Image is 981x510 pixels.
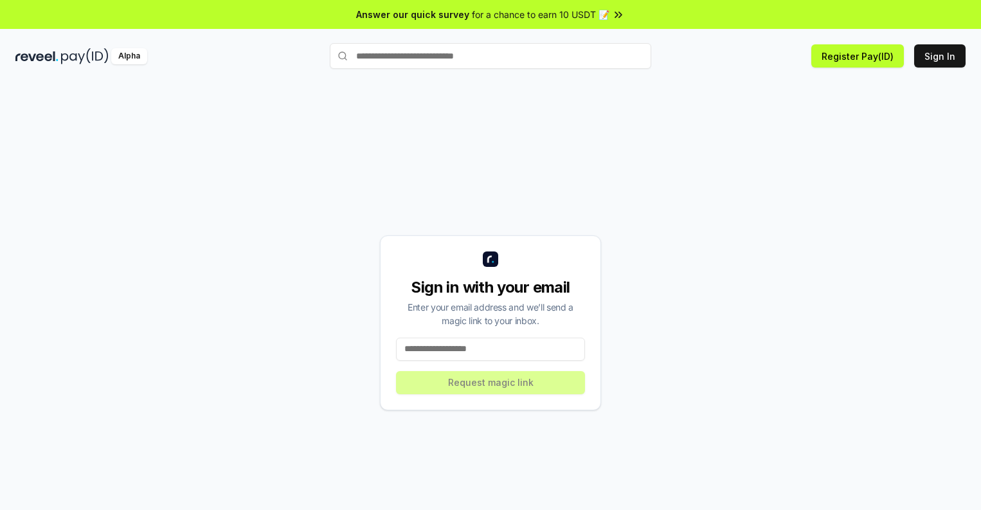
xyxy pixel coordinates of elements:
img: pay_id [61,48,109,64]
img: reveel_dark [15,48,59,64]
span: for a chance to earn 10 USDT 📝 [472,8,609,21]
div: Alpha [111,48,147,64]
button: Register Pay(ID) [811,44,904,68]
div: Enter your email address and we’ll send a magic link to your inbox. [396,300,585,327]
div: Sign in with your email [396,277,585,298]
img: logo_small [483,251,498,267]
button: Sign In [914,44,966,68]
span: Answer our quick survey [356,8,469,21]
